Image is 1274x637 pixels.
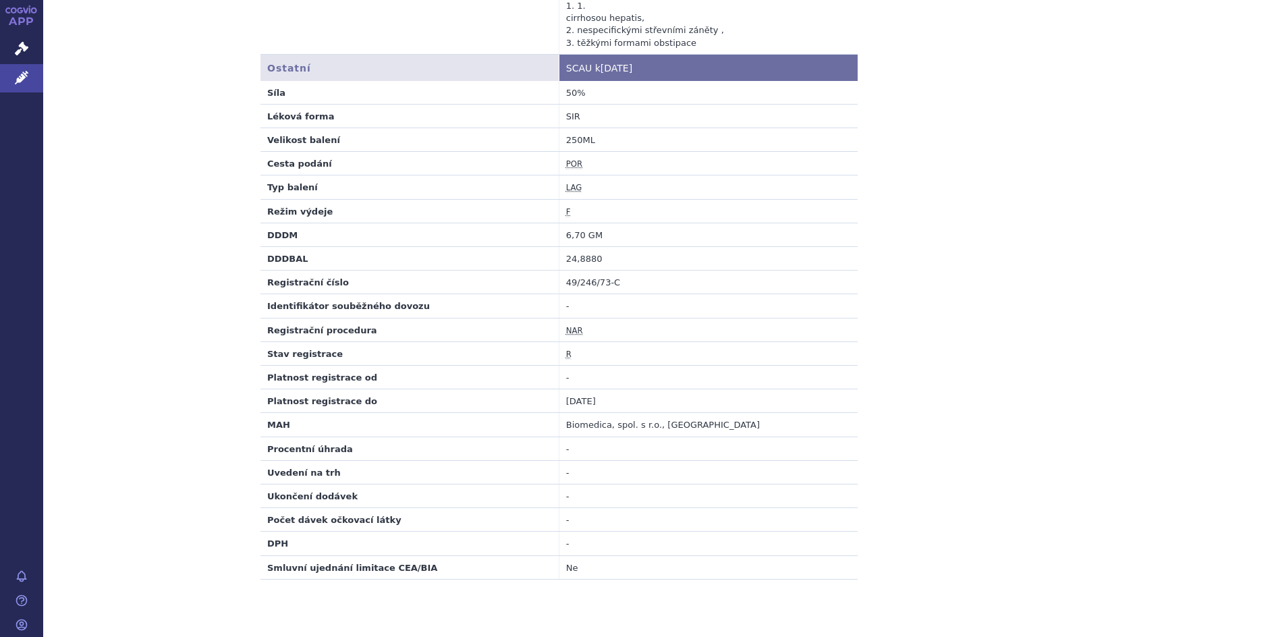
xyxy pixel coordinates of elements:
strong: Procentní úhrada [267,444,353,454]
strong: Typ balení [267,182,318,192]
strong: DDDBAL [267,254,308,264]
th: Ostatní [260,55,559,81]
strong: Léková forma [267,111,334,121]
strong: DDDM [267,230,298,240]
strong: Velikost balení [267,135,340,145]
td: 50% [559,81,857,105]
td: - [559,532,857,555]
abbr: Lahev (Lahvička) [566,183,582,193]
td: - [559,365,857,389]
abbr: léčivý přípravek může být vydáván bez lékařského předpisu [566,207,571,217]
strong: Počet dávek očkovací látky [267,515,401,525]
td: 250ML [559,128,857,151]
td: - [559,437,857,460]
td: Biomedica, spol. s r.o., [GEOGRAPHIC_DATA] [559,413,857,437]
td: 24,8880 [559,246,857,270]
strong: Platnost registrace od [267,372,377,383]
strong: Stav registrace [267,349,343,359]
td: - [559,294,857,318]
td: [DATE] [559,389,857,413]
strong: Registrační číslo [267,277,349,287]
strong: Platnost registrace do [267,396,377,406]
td: - [559,508,857,532]
td: SIR [559,104,857,128]
strong: DPH [267,538,288,549]
strong: Ukončení dodávek [267,491,358,501]
td: 6,70 GM [559,223,857,246]
abbr: registrace národním postupem [566,326,583,336]
td: Ne [559,555,857,579]
strong: MAH [267,420,290,430]
strong: Cesta podání [267,159,332,169]
abbr: Perorální podání [566,159,582,169]
strong: Registrační procedura [267,325,377,335]
span: [DATE] [601,63,632,74]
strong: Identifikátor souběžného dovozu [267,301,430,311]
th: SCAU k [559,55,857,81]
abbr: registrovaný LP [566,350,572,360]
strong: Smluvní ujednání limitace CEA/BIA [267,563,437,573]
td: - [559,460,857,484]
strong: Síla [267,88,285,98]
td: - [559,484,857,507]
td: 49/246/73-C [559,271,857,294]
strong: Uvedení na trh [267,468,341,478]
strong: Režim výdeje [267,206,333,217]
